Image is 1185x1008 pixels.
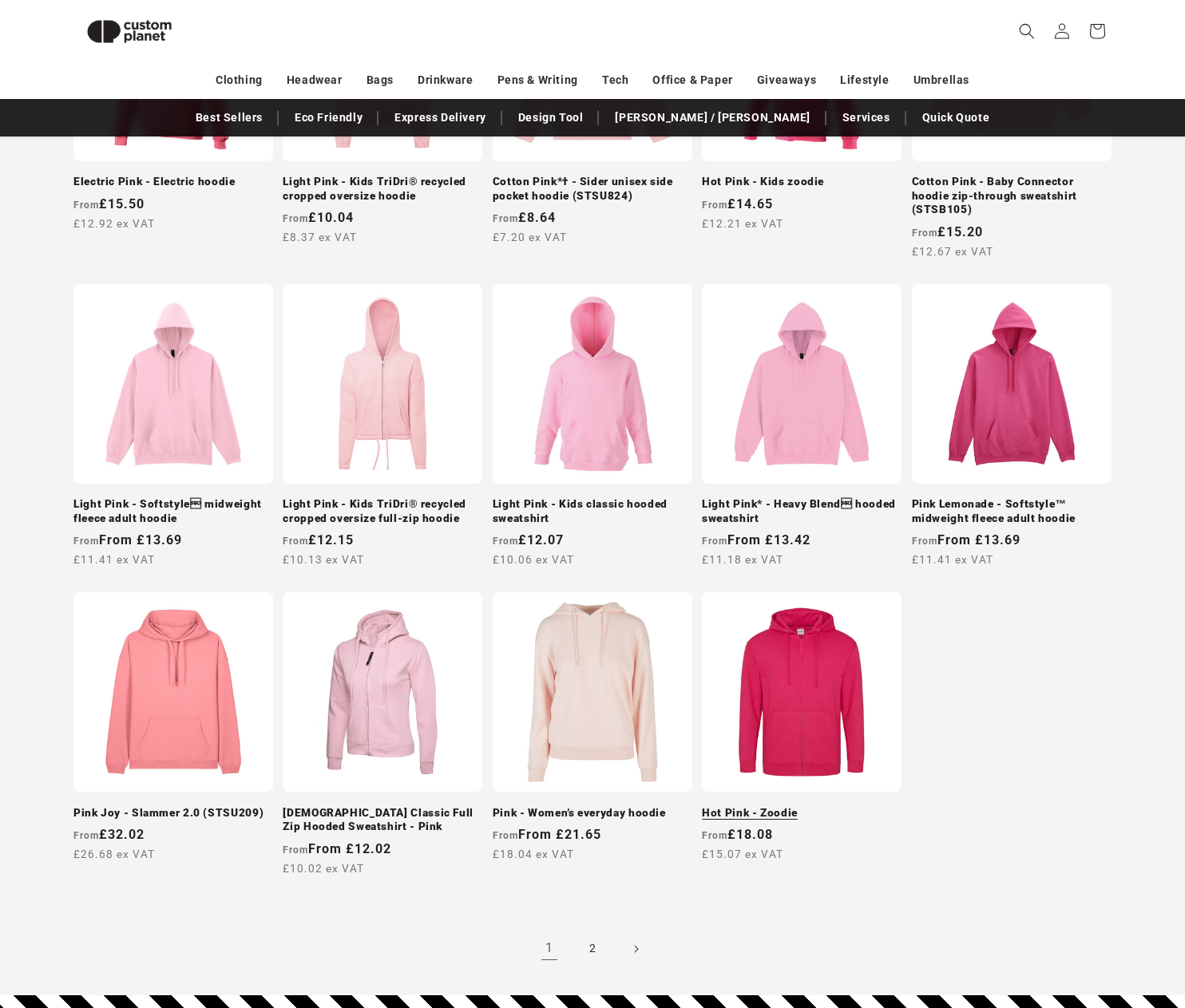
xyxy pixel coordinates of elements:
a: Eco Friendly [287,104,371,132]
a: Giveaways [757,66,816,94]
a: Drinkware [418,66,473,94]
a: Cotton Pink*† - Sider unisex side pocket hoodie (STSU824) [493,175,692,203]
a: Light Pink* - Heavy Blend hooded sweatshirt [702,497,902,525]
nav: Pagination [73,931,1112,966]
a: Hot Pink - Zoodie [702,806,902,820]
a: Light Pink - Kids TriDri® recycled cropped oversize hoodie [283,175,482,203]
a: Office & Paper [652,66,732,94]
a: Light Pink - Kids TriDri® recycled cropped oversize full-zip hoodie [283,497,482,525]
a: Clothing [216,66,263,94]
iframe: Chat Widget [911,836,1185,1008]
img: Custom Planet [73,6,185,57]
a: Pink Joy - Slammer 2.0 (STSU209) [73,806,273,820]
a: Quick Quote [914,104,998,132]
a: Bags [367,66,394,94]
a: Best Sellers [188,104,271,132]
a: Cotton Pink - Baby Connector hoodie zip-through sweatshirt (STSB105) [912,175,1112,217]
a: Hot Pink - Kids zoodie [702,175,902,189]
a: Pink Lemonade - Softstyle™ midweight fleece adult hoodie [912,497,1112,525]
a: Light Pink - Softstyle midweight fleece adult hoodie [73,497,273,525]
a: [DEMOGRAPHIC_DATA] Classic Full Zip Hooded Sweatshirt - Pink [283,806,482,834]
a: Design Tool [510,104,592,132]
summary: Search [1009,14,1044,49]
a: Page 1 [532,931,567,966]
a: Pink - Women’s everyday hoodie [493,806,692,820]
a: Services [834,104,898,132]
a: Pens & Writing [497,66,578,94]
a: Tech [602,66,628,94]
a: Electric Pink - Electric hoodie [73,175,273,189]
a: Express Delivery [386,104,494,132]
a: Page 2 [575,931,610,966]
a: Lifestyle [840,66,889,94]
a: Light Pink - Kids classic hooded sweatshirt [493,497,692,525]
a: Umbrellas [914,66,969,94]
a: Headwear [287,66,343,94]
a: [PERSON_NAME] / [PERSON_NAME] [607,104,818,132]
a: Next page [618,931,653,966]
